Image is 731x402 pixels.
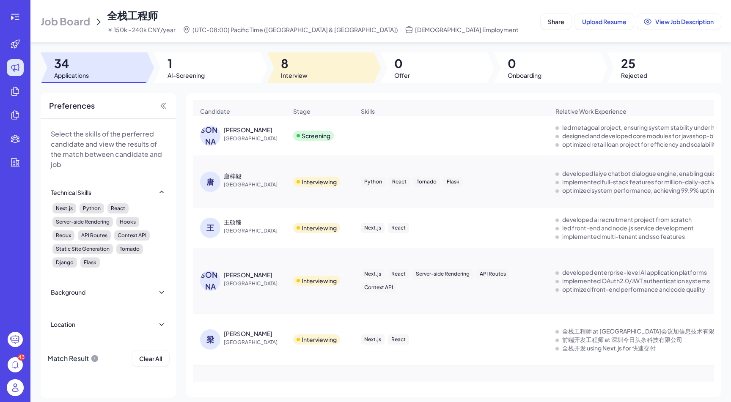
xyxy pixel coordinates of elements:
[224,227,287,235] span: [GEOGRAPHIC_DATA]
[541,14,572,30] button: Share
[200,172,220,192] div: 唐
[51,129,166,170] p: Select the skills of the perferred candidate and view the results of the match between candidate ...
[476,269,509,279] div: API Routes
[200,271,220,291] div: [PERSON_NAME]
[200,218,220,238] div: 王
[415,25,519,34] span: [DEMOGRAPHIC_DATA] Employment
[302,131,330,140] div: Screening
[413,177,440,187] div: Tornado
[7,379,24,396] img: user_logo.png
[116,217,139,227] div: Hooks
[18,354,25,361] div: 43
[655,18,714,25] span: View Job Description
[388,223,409,233] div: React
[52,257,77,268] div: Django
[562,268,707,276] div: developed enterprise-level AI application platforms
[562,276,710,285] div: implemented OAuth2.0/JWT authentication systems
[361,107,375,115] span: Skills
[562,327,726,335] div: 全栈工程师 at 深圳市会议加信息技术有限公司
[224,329,272,338] div: 梁林
[361,334,385,345] div: Next.js
[302,178,337,186] div: Interviewing
[443,177,463,187] div: Flask
[107,25,176,34] span: ￥ 150k - 240k CNY/year
[562,140,719,148] div: optimized retail loan project for efficiency and scalability
[168,71,205,79] span: AI-Screening
[361,177,385,187] div: Python
[51,288,85,296] div: Background
[52,203,76,213] div: Next.js
[47,350,99,366] div: Match Result
[361,223,385,233] div: Next.js
[562,344,656,352] div: 全栈开发 using Next.js for 快速交付
[302,224,337,232] div: Interviewing
[302,276,337,285] div: Interviewing
[508,56,541,71] span: 0
[51,188,91,197] div: Technical Skills
[562,335,682,344] div: 前端开发工程师 at 深圳今日头条科技有限公司
[548,18,564,25] span: Share
[361,269,385,279] div: Next.js
[116,244,143,254] div: Tornado
[224,338,287,347] span: [GEOGRAPHIC_DATA]
[224,172,242,180] div: 唐梓毅
[224,126,272,134] div: 杨超
[281,71,308,79] span: Interview
[200,107,230,115] span: Candidate
[52,230,74,241] div: Redux
[52,244,113,254] div: Static Site Generation
[168,56,205,71] span: 1
[582,18,627,25] span: Upload Resume
[621,71,647,79] span: Rejected
[54,71,89,79] span: Applications
[78,230,111,241] div: API Routes
[621,56,647,71] span: 25
[293,107,311,115] span: Stage
[412,269,473,279] div: Server-side Rendering
[575,14,634,30] button: Upload Resume
[224,279,287,288] span: [GEOGRAPHIC_DATA]
[200,126,220,146] div: [PERSON_NAME]
[389,177,410,187] div: React
[41,14,90,28] span: Job Board
[224,218,242,226] div: 王硕臻
[302,335,337,344] div: Interviewing
[555,107,627,115] span: Relative Work Experience
[107,9,158,22] span: 全栈工程师
[54,56,89,71] span: 34
[49,100,95,112] span: Preferences
[224,271,272,279] div: 李炯
[562,232,685,241] div: implemented multi-tenant and sso features
[562,285,705,293] div: optimized front-end performance and code quality
[637,14,721,30] button: View Job Description
[388,269,409,279] div: React
[80,257,100,268] div: Flask
[80,203,104,213] div: Python
[361,282,396,293] div: Context API
[562,215,692,224] div: developed ai recruitment project from scratch
[192,25,398,34] span: (UTC-08:00) Pacific Time ([GEOGRAPHIC_DATA] & [GEOGRAPHIC_DATA])
[52,217,113,227] div: Server-side Rendering
[224,180,287,189] span: [GEOGRAPHIC_DATA]
[51,320,75,328] div: Location
[200,329,220,350] div: 梁
[139,355,162,362] span: Clear All
[562,224,694,232] div: led front-end and node.js service development
[394,56,410,71] span: 0
[394,71,410,79] span: Offer
[508,71,541,79] span: Onboarding
[224,134,287,143] span: [GEOGRAPHIC_DATA]
[388,334,409,345] div: React
[107,203,129,213] div: React
[281,56,308,71] span: 8
[114,230,150,241] div: Context API
[132,350,169,366] button: Clear All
